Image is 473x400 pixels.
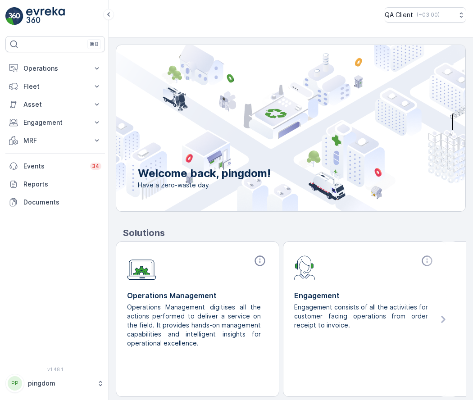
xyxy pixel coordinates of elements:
[138,181,271,190] span: Have a zero-waste day
[294,290,435,301] p: Engagement
[23,82,87,91] p: Fleet
[90,41,99,48] p: ⌘B
[26,7,65,25] img: logo_light-DOdMpM7g.png
[8,376,22,391] div: PP
[5,367,105,372] span: v 1.48.1
[5,374,105,393] button: PPpingdom
[23,180,101,189] p: Reports
[28,379,92,388] p: pingdom
[23,64,87,73] p: Operations
[385,10,413,19] p: QA Client
[127,255,156,280] img: module-icon
[5,77,105,95] button: Fleet
[5,193,105,211] a: Documents
[5,175,105,193] a: Reports
[5,114,105,132] button: Engagement
[385,7,466,23] button: QA Client(+03:00)
[23,162,85,171] p: Events
[123,226,466,240] p: Solutions
[76,45,465,211] img: city illustration
[23,198,101,207] p: Documents
[417,11,440,18] p: ( +03:00 )
[23,118,87,127] p: Engagement
[92,163,100,170] p: 34
[294,303,428,330] p: Engagement consists of all the activities for customer facing operations from order receipt to in...
[5,59,105,77] button: Operations
[294,255,315,280] img: module-icon
[138,166,271,181] p: Welcome back, pingdom!
[23,100,87,109] p: Asset
[5,7,23,25] img: logo
[5,132,105,150] button: MRF
[127,303,261,348] p: Operations Management digitises all the actions performed to deliver a service on the field. It p...
[5,157,105,175] a: Events34
[127,290,268,301] p: Operations Management
[5,95,105,114] button: Asset
[23,136,87,145] p: MRF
